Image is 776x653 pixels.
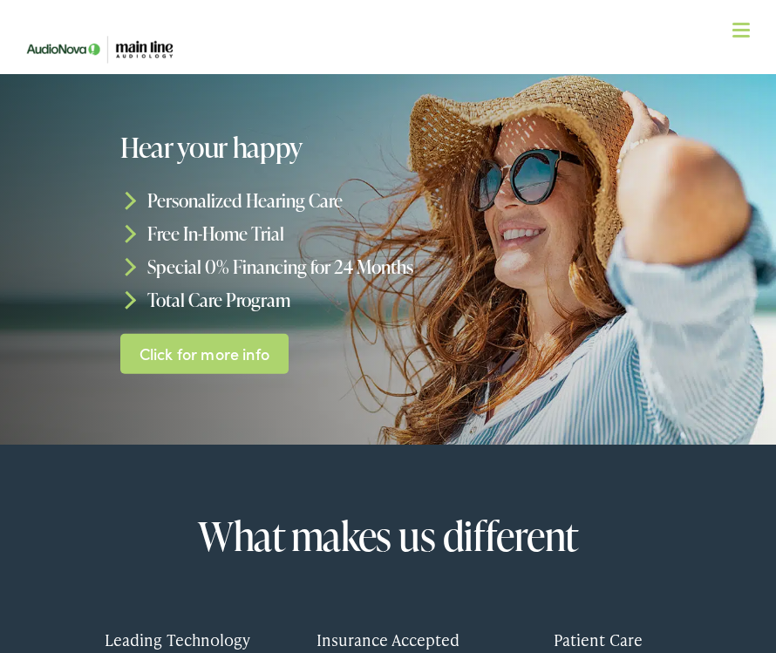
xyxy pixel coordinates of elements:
h2: What makes us different [85,514,691,558]
a: Click for more info [120,333,289,374]
li: Total Care Program [120,283,664,316]
li: Special 0% Financing for 24 Months [120,250,664,283]
li: Personalized Hearing Care [120,184,664,217]
h1: Hear your happy [120,132,399,162]
a: What We Offer [29,70,760,124]
li: Free In-Home Trial [120,217,664,250]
